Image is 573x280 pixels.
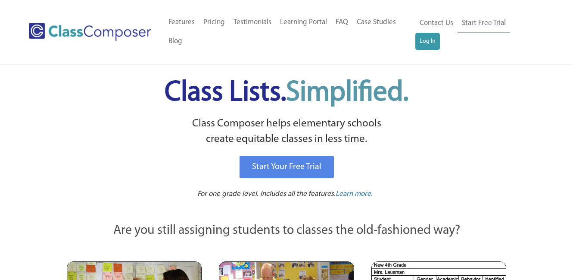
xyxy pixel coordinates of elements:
a: Contact Us [415,14,458,33]
nav: Header Menu [164,13,416,51]
nav: Header Menu [415,14,538,50]
span: For one grade level. Includes all the features. [197,190,336,198]
a: Features [164,13,199,32]
a: Start Free Trial [458,14,510,33]
a: Learn more. [336,189,373,200]
a: Learning Portal [276,13,331,32]
a: Blog [164,32,187,51]
a: Case Studies [352,13,400,32]
p: Are you still assigning students to classes the old-fashioned way? [67,221,506,240]
a: Log In [415,33,440,50]
span: Class Lists. [165,79,408,107]
span: Simplified. [286,79,408,107]
a: Pricing [199,13,229,32]
a: FAQ [331,13,352,32]
img: Class Composer [29,23,151,41]
a: Testimonials [229,13,276,32]
p: Class Composer helps elementary schools create equitable classes in less time. [65,116,508,148]
span: Learn more. [336,190,373,198]
a: Start Your Free Trial [240,156,334,178]
span: Start Your Free Trial [252,163,321,171]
